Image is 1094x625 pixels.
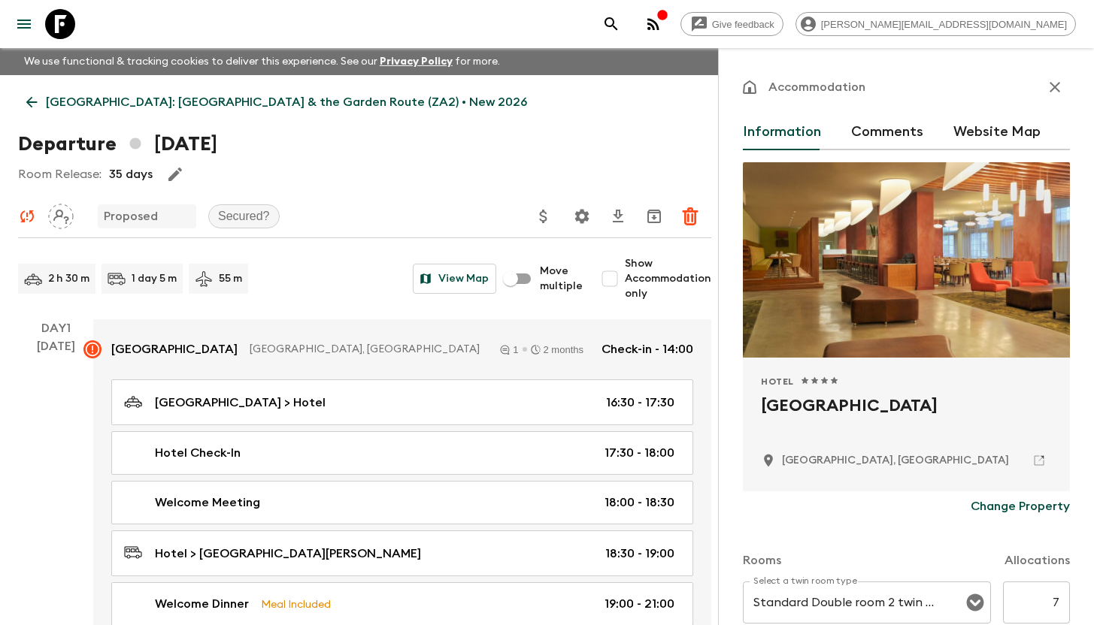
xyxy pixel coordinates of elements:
[111,481,693,524] a: Welcome Meeting18:00 - 18:30
[155,595,249,613] p: Welcome Dinner
[529,201,559,231] button: Update Price, Early Bird Discount and Costs
[761,376,794,388] span: Hotel
[413,264,496,294] button: View Map
[704,19,783,30] span: Give feedback
[753,575,857,587] label: Select a twin room type
[48,208,74,220] span: Assign pack leader
[46,93,527,111] p: [GEOGRAPHIC_DATA]: [GEOGRAPHIC_DATA] & the Garden Route (ZA2) • New 2026
[380,56,453,67] a: Privacy Policy
[965,592,986,613] button: Open
[111,379,693,425] a: [GEOGRAPHIC_DATA] > Hotel16:30 - 17:30
[109,165,153,183] p: 35 days
[111,431,693,475] a: Hotel Check-In17:30 - 18:00
[9,9,39,39] button: menu
[48,271,89,286] p: 2 h 30 m
[111,340,238,358] p: [GEOGRAPHIC_DATA]
[219,271,242,286] p: 55 m
[971,491,1070,521] button: Change Property
[132,271,177,286] p: 1 day 5 m
[625,256,711,301] span: Show Accommodation only
[250,342,482,357] p: [GEOGRAPHIC_DATA], [GEOGRAPHIC_DATA]
[953,114,1041,150] button: Website Map
[605,595,674,613] p: 19:00 - 21:00
[743,551,781,569] p: Rooms
[795,12,1076,36] div: [PERSON_NAME][EMAIL_ADDRESS][DOMAIN_NAME]
[605,545,674,563] p: 18:30 - 19:00
[605,494,674,512] p: 18:00 - 18:30
[743,114,821,150] button: Information
[851,114,923,150] button: Comments
[639,201,669,231] button: Archive (Completed, Cancelled or Unsynced Departures only)
[208,204,280,228] div: Secured?
[111,530,693,576] a: Hotel > [GEOGRAPHIC_DATA][PERSON_NAME]18:30 - 19:00
[567,201,597,231] button: Settings
[18,207,36,225] svg: Unable to sync - Check prices and secured
[768,78,865,96] p: Accommodation
[218,207,270,225] p: Secured?
[155,444,241,462] p: Hotel Check-In
[531,345,583,355] div: 2 months
[155,494,260,512] p: Welcome Meeting
[18,48,506,75] p: We use functional & tracking cookies to deliver this experience. See our for more.
[605,444,674,462] p: 17:30 - 18:00
[782,453,1009,468] p: Cape Town, South Africa
[93,319,711,379] a: [GEOGRAPHIC_DATA][GEOGRAPHIC_DATA], [GEOGRAPHIC_DATA]12 monthsCheck-in - 14:00
[261,596,331,612] p: Meal Included
[603,201,633,231] button: Download CSV
[155,545,421,563] p: Hotel > [GEOGRAPHIC_DATA][PERSON_NAME]
[18,165,102,183] p: Room Release:
[606,394,674,412] p: 16:30 - 17:30
[155,394,326,412] p: [GEOGRAPHIC_DATA] > Hotel
[104,207,158,225] p: Proposed
[1005,551,1070,569] p: Allocations
[675,201,705,231] button: Delete
[18,87,535,117] a: [GEOGRAPHIC_DATA]: [GEOGRAPHIC_DATA] & the Garden Route (ZA2) • New 2026
[680,12,783,36] a: Give feedback
[971,497,1070,515] p: Change Property
[540,264,583,294] span: Move multiple
[18,129,217,159] h1: Departure [DATE]
[18,319,93,337] p: Day 1
[500,345,518,355] div: 1
[743,162,1070,358] div: Photo of Garden Court Victoria Junction
[602,340,693,358] p: Check-in - 14:00
[761,394,1052,442] h2: [GEOGRAPHIC_DATA]
[596,9,626,39] button: search adventures
[813,19,1075,30] span: [PERSON_NAME][EMAIL_ADDRESS][DOMAIN_NAME]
